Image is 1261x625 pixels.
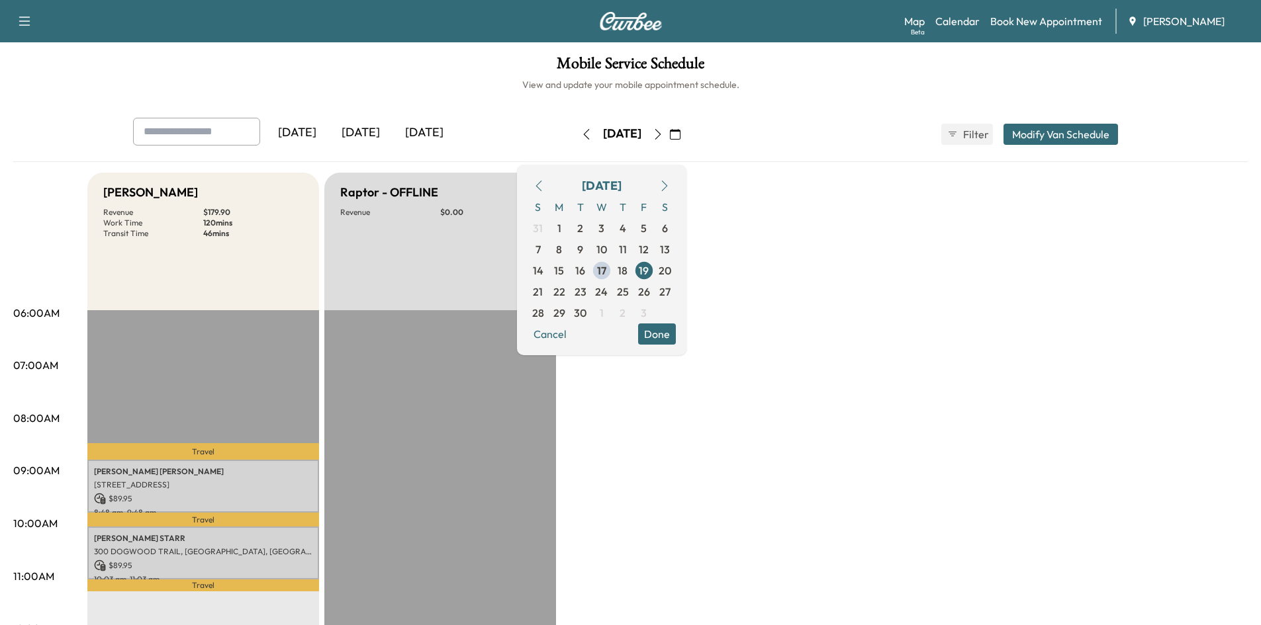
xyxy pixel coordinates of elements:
p: [STREET_ADDRESS] [94,479,312,490]
span: W [591,196,612,218]
span: 23 [575,284,586,300]
p: 10:00AM [13,515,58,531]
a: Calendar [935,13,980,29]
span: 6 [662,220,668,236]
button: Filter [941,124,993,145]
span: T [570,196,591,218]
p: 11:00AM [13,568,54,584]
p: Transit Time [103,228,203,239]
p: Travel [87,513,319,526]
p: Revenue [340,207,440,218]
a: MapBeta [904,13,925,29]
div: [DATE] [329,118,393,148]
p: Work Time [103,218,203,228]
span: 24 [595,284,608,300]
span: 4 [620,220,626,236]
span: 8 [556,241,562,257]
span: 3 [641,305,647,321]
span: 20 [659,263,671,278]
span: 27 [659,284,671,300]
p: 10:03 am - 11:03 am [94,574,312,585]
p: [PERSON_NAME] STARR [94,533,312,544]
span: M [549,196,570,218]
span: 5 [641,220,647,236]
p: 08:00AM [13,410,60,426]
span: 1 [557,220,561,236]
p: Revenue [103,207,203,218]
p: $ 89.95 [94,560,312,571]
span: 31 [533,220,543,236]
span: 7 [536,241,541,257]
span: 9 [577,241,583,257]
span: 28 [532,305,544,321]
span: 25 [617,284,629,300]
span: S [528,196,549,218]
a: Book New Appointment [990,13,1102,29]
p: [PERSON_NAME] [PERSON_NAME] [94,466,312,477]
p: $ 0.00 [440,207,540,218]
button: Done [638,323,676,345]
span: 16 [575,263,585,278]
span: 10 [596,241,607,257]
p: 8:48 am - 9:48 am [94,507,312,518]
h1: Mobile Service Schedule [13,56,1248,78]
h5: Raptor - OFFLINE [340,183,438,202]
p: 06:00AM [13,305,60,321]
img: Curbee Logo [599,12,663,30]
span: 13 [660,241,670,257]
p: 300 DOGWOOD TRAIL, [GEOGRAPHIC_DATA], [GEOGRAPHIC_DATA], [GEOGRAPHIC_DATA] [94,546,312,557]
span: 29 [553,305,565,321]
div: Beta [911,27,925,37]
span: F [633,196,655,218]
span: T [612,196,633,218]
span: 2 [577,220,583,236]
span: 17 [597,263,606,278]
span: 26 [638,284,650,300]
span: 12 [639,241,649,257]
span: 30 [574,305,586,321]
div: [DATE] [265,118,329,148]
span: Filter [963,126,987,142]
span: 14 [533,263,543,278]
p: $ 179.90 [203,207,303,218]
p: Travel [87,443,319,459]
p: Travel [87,579,319,591]
h5: [PERSON_NAME] [103,183,198,202]
span: 2 [620,305,626,321]
button: Cancel [528,323,573,345]
span: S [655,196,676,218]
span: 11 [619,241,627,257]
span: 3 [598,220,604,236]
span: 19 [639,263,649,278]
p: 46 mins [203,228,303,239]
p: $ 89.95 [94,493,312,505]
span: 15 [554,263,564,278]
div: [DATE] [393,118,456,148]
span: [PERSON_NAME] [1143,13,1225,29]
div: [DATE] [603,126,641,142]
p: 07:00AM [13,357,58,373]
span: 1 [600,305,604,321]
span: 22 [553,284,565,300]
div: [DATE] [582,177,622,195]
span: 21 [533,284,543,300]
button: Modify Van Schedule [1004,124,1118,145]
span: 18 [618,263,628,278]
p: 120 mins [203,218,303,228]
p: 09:00AM [13,462,60,478]
h6: View and update your mobile appointment schedule. [13,78,1248,91]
